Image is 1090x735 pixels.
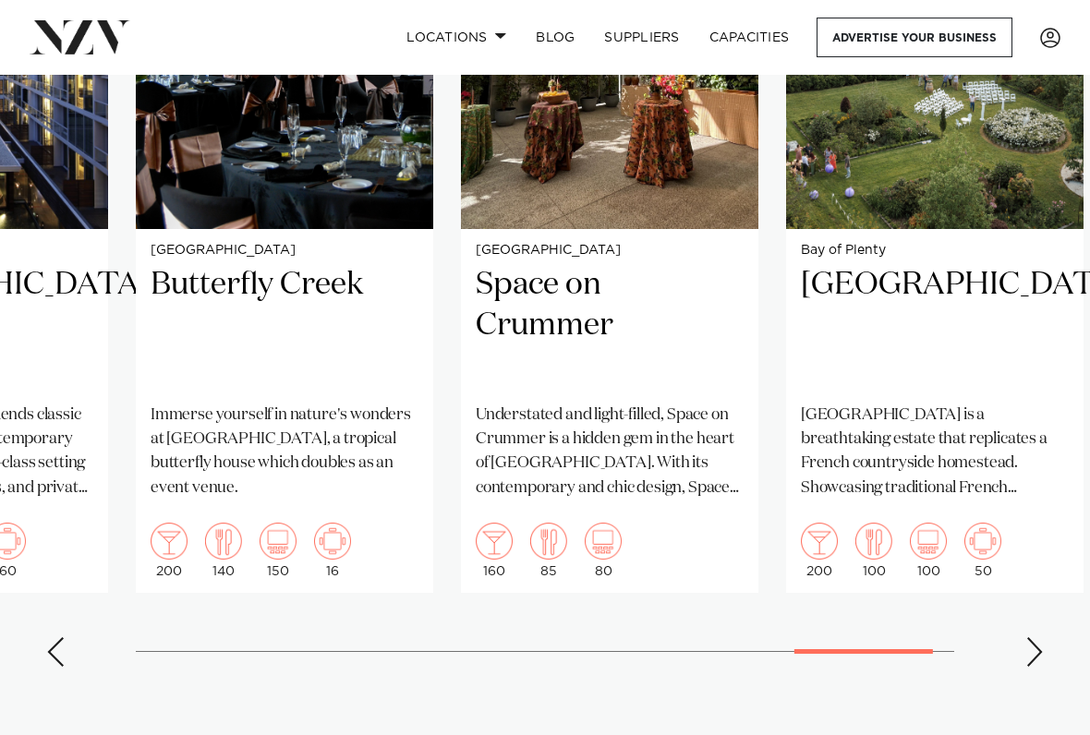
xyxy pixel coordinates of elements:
[260,523,297,560] img: theatre.png
[476,523,513,560] img: cocktail.png
[205,523,242,578] div: 140
[476,244,744,258] small: [GEOGRAPHIC_DATA]
[801,244,1069,258] small: Bay of Plenty
[801,404,1069,500] p: [GEOGRAPHIC_DATA] is a breathtaking estate that replicates a French countryside homestead. Showca...
[151,265,418,389] h2: Butterfly Creek
[476,523,513,578] div: 160
[151,404,418,500] p: Immerse yourself in nature's wonders at [GEOGRAPHIC_DATA], a tropical butterfly house which doubl...
[801,523,838,560] img: cocktail.png
[964,523,1001,578] div: 50
[855,523,892,560] img: dining.png
[151,523,188,578] div: 200
[695,18,805,57] a: Capacities
[530,523,567,560] img: dining.png
[585,523,622,578] div: 80
[817,18,1012,57] a: Advertise your business
[964,523,1001,560] img: meeting.png
[476,404,744,500] p: Understated and light-filled, Space on Crummer is a hidden gem in the heart of [GEOGRAPHIC_DATA]....
[521,18,589,57] a: BLOG
[151,523,188,560] img: cocktail.png
[801,265,1069,389] h2: [GEOGRAPHIC_DATA]
[910,523,947,560] img: theatre.png
[314,523,351,578] div: 16
[910,523,947,578] div: 100
[260,523,297,578] div: 150
[855,523,892,578] div: 100
[589,18,694,57] a: SUPPLIERS
[314,523,351,560] img: meeting.png
[476,265,744,389] h2: Space on Crummer
[392,18,521,57] a: Locations
[801,523,838,578] div: 200
[585,523,622,560] img: theatre.png
[530,523,567,578] div: 85
[151,244,418,258] small: [GEOGRAPHIC_DATA]
[205,523,242,560] img: dining.png
[30,20,130,54] img: nzv-logo.png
